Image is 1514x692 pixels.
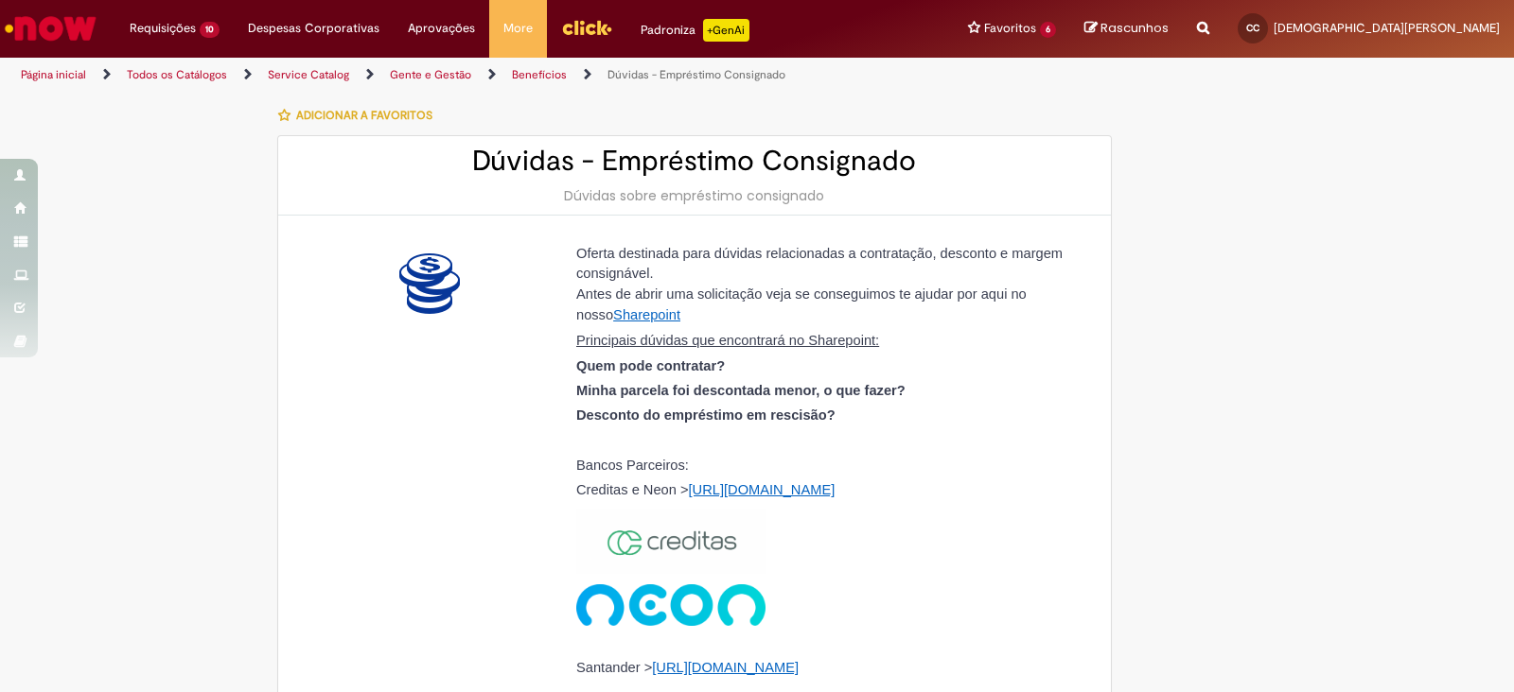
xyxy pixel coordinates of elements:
[1246,22,1259,34] span: CC
[576,286,1027,323] span: Antes de abrir uma solicitação veja se conseguimos te ajudar por aqui no nosso
[390,67,471,82] a: Gente e Gestão
[277,95,443,135] button: Adicionar a Favoritos
[561,13,612,42] img: click_logo_yellow_360x200.png
[512,67,567,82] a: Benefícios
[689,482,836,497] a: [URL][DOMAIN_NAME]
[576,458,1078,474] p: Bancos Parceiros:
[399,253,460,314] img: Dúvidas - Empréstimo Consignado
[576,383,906,398] strong: Minha parcela foi descontada menor, o que fazer?
[613,306,680,322] a: Sharepoint
[2,9,99,47] img: ServiceNow
[607,67,785,82] a: Dúvidas - Empréstimo Consignado
[248,19,379,38] span: Despesas Corporativas
[641,19,749,42] div: Padroniza
[703,19,749,42] p: +GenAi
[127,67,227,82] a: Todos os Catálogos
[296,108,432,123] span: Adicionar a Favoritos
[21,67,86,82] a: Página inicial
[984,19,1036,38] span: Favoritos
[297,146,1092,177] h2: Dúvidas - Empréstimo Consignado
[408,19,475,38] span: Aprovações
[576,407,836,423] strong: Desconto do empréstimo em rescisão?
[14,58,995,93] ul: Trilhas de página
[1040,22,1056,38] span: 6
[1084,20,1169,38] a: Rascunhos
[1274,20,1500,36] span: [DEMOGRAPHIC_DATA][PERSON_NAME]
[297,186,1092,205] div: Dúvidas sobre empréstimo consignado
[613,307,680,322] span: Sharepoint
[576,333,879,348] span: Principais dúvidas que encontrará no Sharepoint:
[130,19,196,38] span: Requisições
[200,22,220,38] span: 10
[576,358,725,373] strong: Quem pode contratar?
[652,660,799,675] a: [URL][DOMAIN_NAME]
[576,483,1078,498] p: Creditas e Neon >
[576,246,1063,281] span: Oferta destinada para dúvidas relacionadas a contratação, desconto e margem consignável.
[503,19,533,38] span: More
[268,67,349,82] a: Service Catalog
[1100,19,1169,37] span: Rascunhos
